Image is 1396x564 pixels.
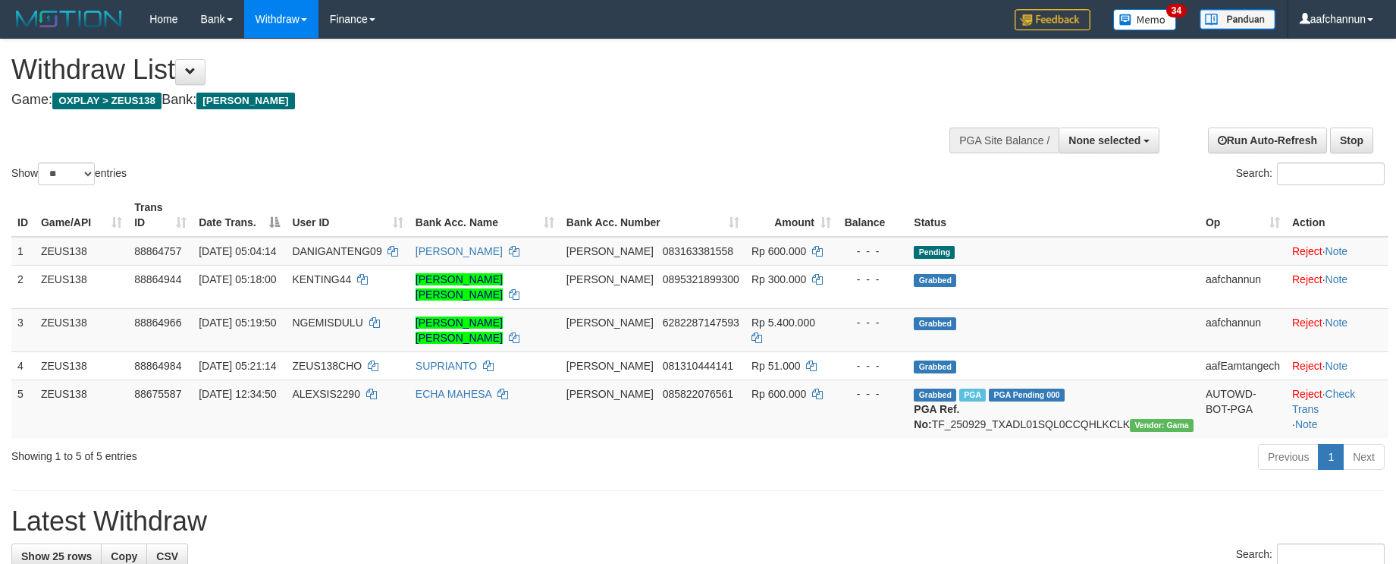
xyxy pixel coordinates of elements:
[286,194,409,237] th: User ID: activate to sort column ascending
[1236,162,1385,185] label: Search:
[1318,444,1344,470] a: 1
[908,380,1200,438] td: TF_250929_TXADL01SQL0CCQHLKCLK
[35,351,128,380] td: ZEUS138
[292,245,381,257] span: DANIGANTENG09
[1208,128,1327,153] a: Run Auto-Refresh
[416,317,503,344] a: [PERSON_NAME] [PERSON_NAME]
[751,388,806,400] span: Rp 600.000
[1343,444,1385,470] a: Next
[193,194,286,237] th: Date Trans.: activate to sort column descending
[409,194,560,237] th: Bank Acc. Name: activate to sort column ascending
[11,380,35,438] td: 5
[199,245,276,257] span: [DATE] 05:04:14
[663,360,733,372] span: Copy 081310444141 to clipboard
[11,443,570,464] div: Showing 1 to 5 of 5 entries
[416,273,503,301] a: [PERSON_NAME] [PERSON_NAME]
[1286,265,1388,308] td: ·
[914,389,956,402] span: Grabbed
[959,389,986,402] span: Marked by aafpengsreynich
[292,360,362,372] span: ZEUS138CHO
[1292,273,1322,285] a: Reject
[134,245,181,257] span: 88864757
[1330,128,1373,153] a: Stop
[751,360,801,372] span: Rp 51.000
[914,246,955,259] span: Pending
[1286,237,1388,266] td: ·
[843,386,902,402] div: - - -
[843,358,902,373] div: - - -
[566,273,654,285] span: [PERSON_NAME]
[35,308,128,351] td: ZEUS138
[663,388,733,400] span: Copy 085822076561 to clipboard
[21,550,92,562] span: Show 25 rows
[751,245,806,257] span: Rp 600.000
[989,389,1065,402] span: PGA Pending
[11,308,35,351] td: 3
[1015,9,1090,30] img: Feedback.jpg
[1200,308,1286,351] td: aafchannun
[11,8,127,30] img: MOTION_logo.png
[843,315,902,330] div: - - -
[35,237,128,266] td: ZEUS138
[11,93,915,108] h4: Game: Bank:
[949,128,1059,153] div: PGA Site Balance /
[416,360,477,372] a: SUPRIANTO
[560,194,745,237] th: Bank Acc. Number: activate to sort column ascending
[134,317,181,329] span: 88864966
[11,506,1385,537] h1: Latest Withdraw
[199,317,276,329] span: [DATE] 05:19:50
[1113,9,1177,30] img: Button%20Memo.svg
[134,388,181,400] span: 88675587
[1292,245,1322,257] a: Reject
[1200,380,1286,438] td: AUTOWD-BOT-PGA
[914,274,956,287] span: Grabbed
[1292,388,1322,400] a: Reject
[837,194,908,237] th: Balance
[843,244,902,259] div: - - -
[908,194,1200,237] th: Status
[1286,380,1388,438] td: · ·
[1166,4,1187,17] span: 34
[1277,162,1385,185] input: Search:
[843,272,902,287] div: - - -
[663,245,733,257] span: Copy 083163381558 to clipboard
[1325,245,1348,257] a: Note
[38,162,95,185] select: Showentries
[11,162,127,185] label: Show entries
[416,245,503,257] a: [PERSON_NAME]
[663,317,739,329] span: Copy 6282287147593 to clipboard
[11,237,35,266] td: 1
[1130,419,1194,432] span: Vendor URL: https://trx31.1velocity.biz
[1325,273,1348,285] a: Note
[566,317,654,329] span: [PERSON_NAME]
[914,317,956,330] span: Grabbed
[11,194,35,237] th: ID
[914,403,959,430] b: PGA Ref. No:
[663,273,739,285] span: Copy 0895321899300 to clipboard
[196,93,294,109] span: [PERSON_NAME]
[1325,317,1348,329] a: Note
[566,388,654,400] span: [PERSON_NAME]
[1200,9,1275,30] img: panduan.png
[111,550,137,562] span: Copy
[416,388,491,400] a: ECHA MAHESA
[1286,351,1388,380] td: ·
[292,273,351,285] span: KENTING44
[292,388,360,400] span: ALEXSIS2290
[156,550,178,562] span: CSV
[11,265,35,308] td: 2
[1200,265,1286,308] td: aafchannun
[35,194,128,237] th: Game/API: activate to sort column ascending
[1068,134,1140,147] span: None selected
[1059,128,1159,153] button: None selected
[11,351,35,380] td: 4
[1292,388,1355,415] a: Check Trans
[35,265,128,308] td: ZEUS138
[1286,308,1388,351] td: ·
[134,360,181,372] span: 88864984
[199,273,276,285] span: [DATE] 05:18:00
[1286,194,1388,237] th: Action
[199,388,276,400] span: [DATE] 12:34:50
[1200,194,1286,237] th: Op: activate to sort column ascending
[199,360,276,372] span: [DATE] 05:21:14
